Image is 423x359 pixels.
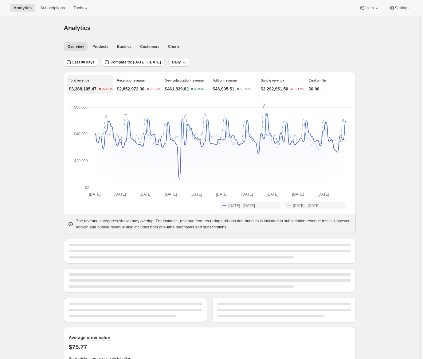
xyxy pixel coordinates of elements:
text: [DATE] [216,192,228,197]
text: [DATE] [317,192,329,197]
text: $20,000 [74,159,88,163]
span: Churn [168,44,179,49]
button: Analytics [10,4,35,12]
span: Analytics [64,25,91,31]
span: Subscriptions [40,6,65,10]
button: Compare to: [DATE] - [DATE] [102,58,165,67]
span: Add-on revenue [213,78,237,82]
span: Recurring revenue [117,78,145,82]
button: Last 90 days [64,58,98,67]
span: Compare to: [DATE] - [DATE] [111,60,161,65]
button: Subscriptions [37,4,69,12]
button: Tools [70,4,93,12]
span: Bundle revenue [261,78,284,82]
button: [DATE] - [DATE] [220,202,281,209]
text: $40,000 [74,132,88,136]
p: $3,292,951.50 [261,86,288,92]
text: [DATE] [89,192,100,197]
span: Bundles [117,44,131,49]
text: [DATE] [190,192,202,197]
text: [DATE] [114,192,126,197]
text: [DATE] [140,192,151,197]
p: $461,839.82 [165,86,189,92]
span: Help [365,6,374,10]
button: [DATE] - [DATE] [284,202,346,209]
span: [DATE] - [DATE] [293,203,319,208]
span: Last 90 days [72,60,95,65]
span: Overview [68,44,84,49]
text: [DATE] [267,192,278,197]
span: Tools [73,6,83,10]
text: [DATE] [165,192,177,197]
p: $0.00 [309,86,319,92]
text: [DATE] [241,192,253,197]
p: $3,368,105.47 [69,86,97,92]
span: Card on file [309,78,326,82]
button: Daily [168,58,190,67]
span: New subscription revenue [165,78,204,82]
p: $46,905.51 [213,86,234,92]
text: -5.45% [102,87,113,91]
text: -5.17% [294,87,304,91]
text: -7.59% [150,87,161,91]
span: [DATE] - [DATE] [229,203,255,208]
span: Daily [172,60,181,65]
text: $0 [84,185,89,190]
span: Average order value [69,335,110,340]
span: Customers [140,44,159,49]
text: [DATE] [292,192,304,197]
span: Products [92,44,108,49]
text: 59.76% [240,87,251,91]
p: The revenue categories shown may overlap. For instance, revenue from recurring add-ons and bundle... [76,218,352,230]
text: 5.04% [194,87,204,91]
span: Settings [395,6,409,10]
span: Total revenue [69,78,89,82]
p: $75.77 [69,343,351,351]
span: Analytics [14,6,32,10]
button: Help [355,4,383,12]
text: $60,000 [74,105,88,109]
p: $2,852,972.30 [117,86,145,92]
button: Settings [385,4,413,12]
